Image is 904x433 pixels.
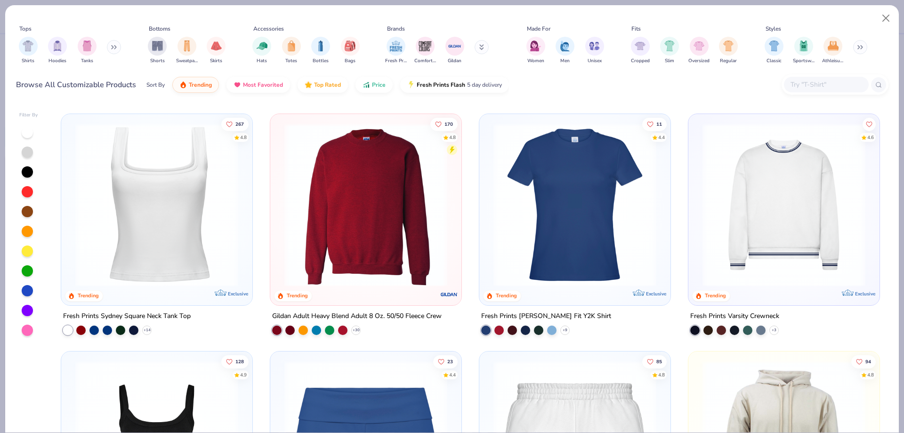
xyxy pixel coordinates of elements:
div: filter for Classic [765,37,783,65]
button: filter button [765,37,783,65]
span: Fresh Prints [385,57,407,65]
span: Shorts [150,57,165,65]
div: filter for Gildan [445,37,464,65]
img: Unisex Image [589,41,600,51]
button: filter button [414,37,436,65]
img: Totes Image [286,41,297,51]
div: 4.4 [449,372,456,379]
span: Hoodies [48,57,66,65]
button: Like [222,355,249,368]
div: Brands [387,25,405,33]
button: filter button [48,37,67,65]
div: filter for Bottles [311,37,330,65]
span: Trending [189,81,212,89]
div: filter for Oversized [688,37,710,65]
div: Made For [527,25,550,33]
img: 4c43767e-b43d-41ae-ac30-96e6ebada8dd [452,123,624,286]
div: filter for Regular [719,37,738,65]
span: Sportswear [793,57,815,65]
img: trending.gif [179,81,187,89]
img: Gildan logo [440,285,459,303]
span: Most Favorited [243,81,283,89]
div: Styles [766,25,781,33]
div: filter for Men [556,37,574,65]
div: Filter By [19,112,38,119]
span: Comfort Colors [414,57,436,65]
img: flash.gif [407,81,415,89]
div: Fresh Prints [PERSON_NAME] Fit Y2K Shirt [481,310,611,322]
div: filter for Slim [660,37,679,65]
button: filter button [445,37,464,65]
img: Bottles Image [315,41,326,51]
button: filter button [282,37,301,65]
span: Regular [720,57,737,65]
img: Athleisure Image [828,41,839,51]
button: filter button [19,37,38,65]
button: filter button [688,37,710,65]
span: Fresh Prints Flash [417,81,465,89]
div: filter for Skirts [207,37,226,65]
span: Top Rated [314,81,341,89]
img: Gildan Image [448,39,462,53]
button: filter button [719,37,738,65]
div: 4.9 [241,372,247,379]
span: Unisex [588,57,602,65]
button: Top Rated [298,77,348,93]
button: filter button [207,37,226,65]
span: Price [372,81,386,89]
span: Shirts [22,57,34,65]
span: 267 [236,122,244,126]
div: filter for Shorts [148,37,167,65]
img: Fresh Prints Image [389,39,403,53]
button: filter button [148,37,167,65]
img: Skirts Image [211,41,222,51]
div: 4.8 [449,134,456,141]
div: filter for Comfort Colors [414,37,436,65]
span: Tanks [81,57,93,65]
img: Hats Image [257,41,267,51]
span: Athleisure [822,57,844,65]
span: Exclusive [855,290,875,296]
div: 4.8 [658,372,665,379]
div: Tops [19,25,32,33]
button: filter button [176,37,198,65]
div: filter for Athleisure [822,37,844,65]
div: 4.8 [867,372,874,379]
button: filter button [385,37,407,65]
img: Men Image [560,41,570,51]
div: filter for Bags [341,37,360,65]
span: Classic [767,57,782,65]
button: filter button [585,37,604,65]
span: 94 [865,359,871,364]
button: filter button [822,37,844,65]
button: Like [430,117,458,131]
img: Women Image [530,41,541,51]
img: Hoodies Image [52,41,63,51]
img: TopRated.gif [305,81,312,89]
div: filter for Tanks [78,37,97,65]
button: filter button [793,37,815,65]
span: + 3 [772,327,776,333]
img: 3fc92740-5882-4e3e-bee8-f78ba58ba36d [661,123,833,286]
span: Men [560,57,570,65]
button: filter button [526,37,545,65]
span: Slim [665,57,674,65]
div: 4.4 [658,134,665,141]
button: filter button [78,37,97,65]
img: Slim Image [664,41,675,51]
span: Exclusive [228,290,248,296]
span: Women [527,57,544,65]
span: 170 [444,122,453,126]
button: Most Favorited [226,77,290,93]
span: Hats [257,57,267,65]
button: filter button [631,37,650,65]
div: Bottoms [149,25,170,33]
div: 4.8 [241,134,247,141]
div: filter for Totes [282,37,301,65]
button: Price [355,77,393,93]
div: Fits [631,25,641,33]
span: + 9 [563,327,567,333]
div: filter for Sweatpants [176,37,198,65]
img: Bags Image [345,41,355,51]
div: Fresh Prints Sydney Square Neck Tank Top [63,310,191,322]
